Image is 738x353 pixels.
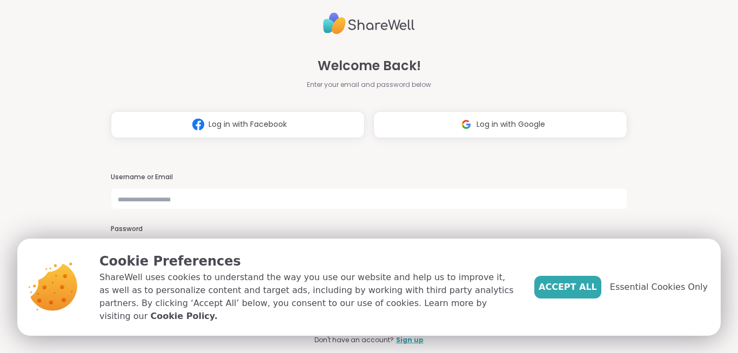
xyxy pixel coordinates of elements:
p: ShareWell uses cookies to understand the way you use our website and help us to improve it, as we... [99,271,517,323]
button: Log in with Facebook [111,111,365,138]
a: Sign up [396,335,424,345]
h3: Username or Email [111,173,627,182]
button: Accept All [534,276,601,298]
span: Enter your email and password below [307,80,431,90]
button: Log in with Google [373,111,627,138]
img: ShareWell Logomark [456,114,477,134]
img: ShareWell Logomark [188,114,209,134]
h3: Password [111,225,627,234]
img: ShareWell Logo [323,8,415,39]
a: Cookie Policy. [150,310,217,323]
span: Log in with Facebook [209,119,287,130]
span: Accept All [539,281,597,294]
span: Welcome Back! [318,56,421,76]
span: Don't have an account? [314,335,394,345]
span: Essential Cookies Only [610,281,708,294]
p: Cookie Preferences [99,252,517,271]
span: Log in with Google [477,119,545,130]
